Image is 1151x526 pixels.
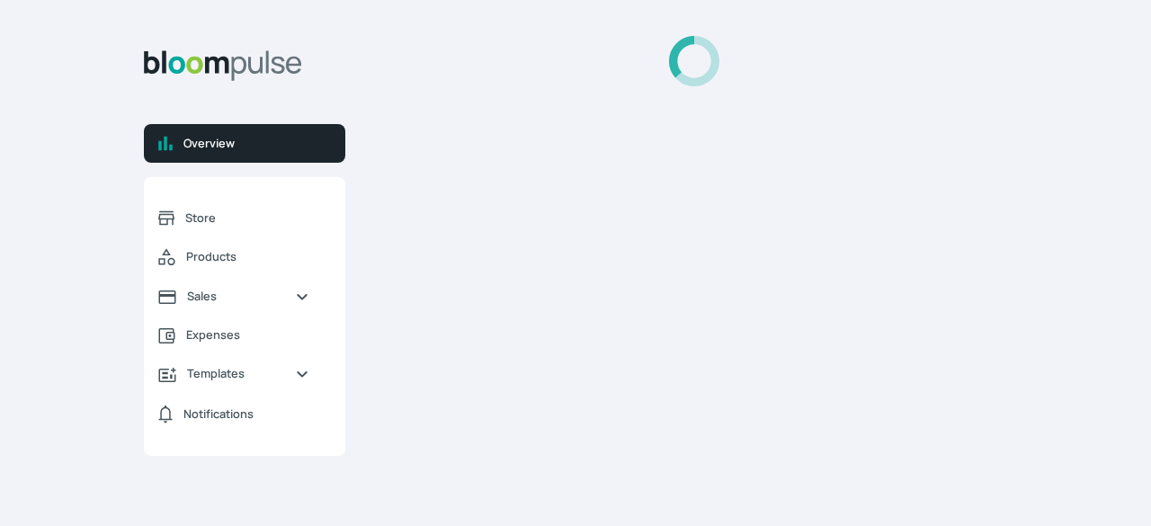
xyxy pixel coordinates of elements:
[183,135,331,152] span: Overview
[185,210,309,227] span: Store
[144,394,324,434] a: Notifications
[186,248,309,265] span: Products
[144,277,324,316] a: Sales
[186,326,309,343] span: Expenses
[144,36,345,504] aside: Sidebar
[144,237,324,277] a: Products
[187,365,281,382] span: Templates
[144,124,345,163] a: Overview
[183,406,254,423] span: Notifications
[144,316,324,354] a: Expenses
[144,199,324,237] a: Store
[187,288,281,305] span: Sales
[144,354,324,393] a: Templates
[144,50,302,81] img: Bloom Logo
